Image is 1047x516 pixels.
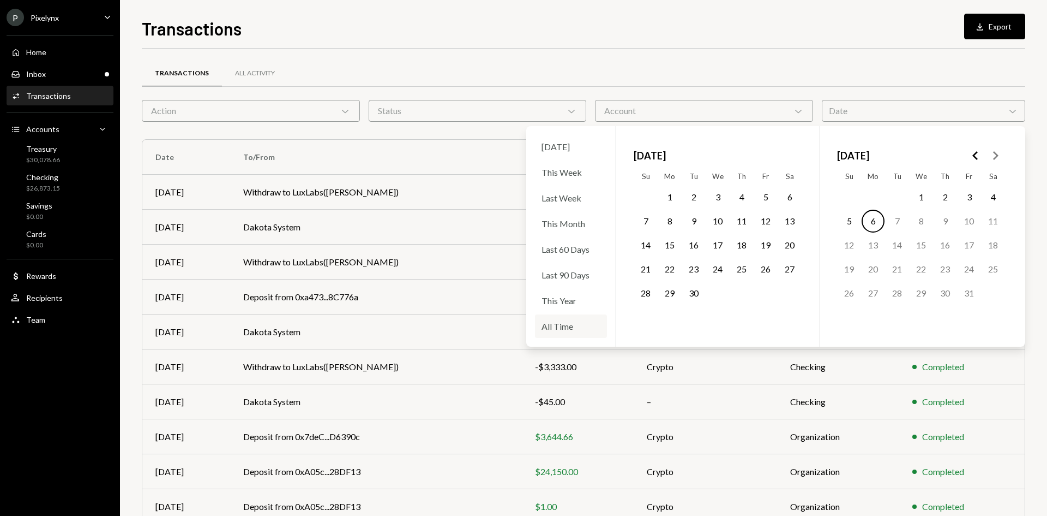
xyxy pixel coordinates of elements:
[26,315,45,324] div: Team
[535,212,607,235] div: This Month
[230,140,522,175] th: To/From
[934,234,956,257] button: Thursday, October 16th, 2025
[777,419,899,454] td: Organization
[155,186,217,199] div: [DATE]
[235,69,275,78] div: All Activity
[26,229,46,239] div: Cards
[754,168,778,185] th: Friday
[634,168,658,185] th: Sunday
[26,173,60,182] div: Checking
[910,258,932,281] button: Wednesday, October 22nd, 2025
[658,234,681,257] button: Monday, September 15th, 2025
[778,234,801,257] button: Saturday, September 20th, 2025
[31,13,59,22] div: Pixelynx
[535,135,607,158] div: [DATE]
[230,280,522,315] td: Deposit from 0xa473...8C776a
[155,69,209,78] div: Transactions
[26,124,59,134] div: Accounts
[910,282,932,305] button: Wednesday, October 29th, 2025
[535,161,607,184] div: This Week
[822,100,1025,122] div: Date
[658,168,682,185] th: Monday
[910,234,932,257] button: Wednesday, October 15th, 2025
[7,119,113,139] a: Accounts
[682,168,706,185] th: Tuesday
[837,168,1005,329] table: October 2025
[634,282,657,305] button: Sunday, September 28th, 2025
[658,210,681,233] button: Monday, September 8th, 2025
[682,234,705,257] button: Tuesday, September 16th, 2025
[230,419,522,454] td: Deposit from 0x7deC...D6390c
[922,500,964,513] div: Completed
[966,146,985,165] button: Go to the Previous Month
[26,271,56,281] div: Rewards
[885,168,909,185] th: Tuesday
[982,210,1004,233] button: Saturday, October 11th, 2025
[155,256,217,269] div: [DATE]
[730,258,753,281] button: Thursday, September 25th, 2025
[982,258,1004,281] button: Saturday, October 25th, 2025
[981,168,1005,185] th: Saturday
[922,430,964,443] div: Completed
[634,258,657,281] button: Sunday, September 21st, 2025
[933,168,957,185] th: Thursday
[777,349,899,384] td: Checking
[777,454,899,489] td: Organization
[155,360,217,373] div: [DATE]
[535,500,620,513] div: $1.00
[934,186,956,209] button: Thursday, October 2nd, 2025
[535,360,620,373] div: -$3,333.00
[369,100,587,122] div: Status
[682,258,705,281] button: Tuesday, September 23rd, 2025
[7,86,113,105] a: Transactions
[535,238,607,261] div: Last 60 Days
[155,500,217,513] div: [DATE]
[634,144,666,168] span: [DATE]
[682,282,705,305] button: Tuesday, September 30th, 2025
[26,212,52,222] div: $0.00
[155,221,217,234] div: [DATE]
[535,395,620,408] div: -$45.00
[682,210,705,233] button: Tuesday, September 9th, 2025
[862,234,884,257] button: Monday, October 13th, 2025
[886,282,908,305] button: Tuesday, October 28th, 2025
[754,186,777,209] button: Friday, September 5th, 2025
[862,210,884,233] button: Today, Monday, October 6th, 2025
[230,175,522,210] td: Withdraw to LuxLabs([PERSON_NAME])
[982,234,1004,257] button: Saturday, October 18th, 2025
[26,184,60,193] div: $26,873.15
[706,258,729,281] button: Wednesday, September 24th, 2025
[142,100,360,122] div: Action
[26,69,46,79] div: Inbox
[838,282,861,305] button: Sunday, October 26th, 2025
[706,210,729,233] button: Wednesday, September 10th, 2025
[142,140,230,175] th: Date
[634,234,657,257] button: Sunday, September 14th, 2025
[958,210,980,233] button: Friday, October 10th, 2025
[985,146,1005,165] button: Go to the Next Month
[142,17,242,39] h1: Transactions
[26,144,60,153] div: Treasury
[535,263,607,287] div: Last 90 Days
[934,258,956,281] button: Thursday, October 23rd, 2025
[886,258,908,281] button: Tuesday, October 21st, 2025
[634,349,778,384] td: Crypto
[535,430,620,443] div: $3,644.66
[838,234,861,257] button: Sunday, October 12th, 2025
[142,60,222,87] a: Transactions
[155,325,217,339] div: [DATE]
[26,293,63,303] div: Recipients
[922,465,964,478] div: Completed
[862,258,884,281] button: Monday, October 20th, 2025
[595,100,813,122] div: Account
[230,245,522,280] td: Withdraw to LuxLabs([PERSON_NAME])
[155,465,217,478] div: [DATE]
[886,234,908,257] button: Tuesday, October 14th, 2025
[838,210,861,233] button: Sunday, October 5th, 2025
[26,91,71,100] div: Transactions
[957,168,981,185] th: Friday
[634,454,778,489] td: Crypto
[7,198,113,224] a: Savings$0.00
[910,186,932,209] button: Wednesday, October 1st, 2025
[922,395,964,408] div: Completed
